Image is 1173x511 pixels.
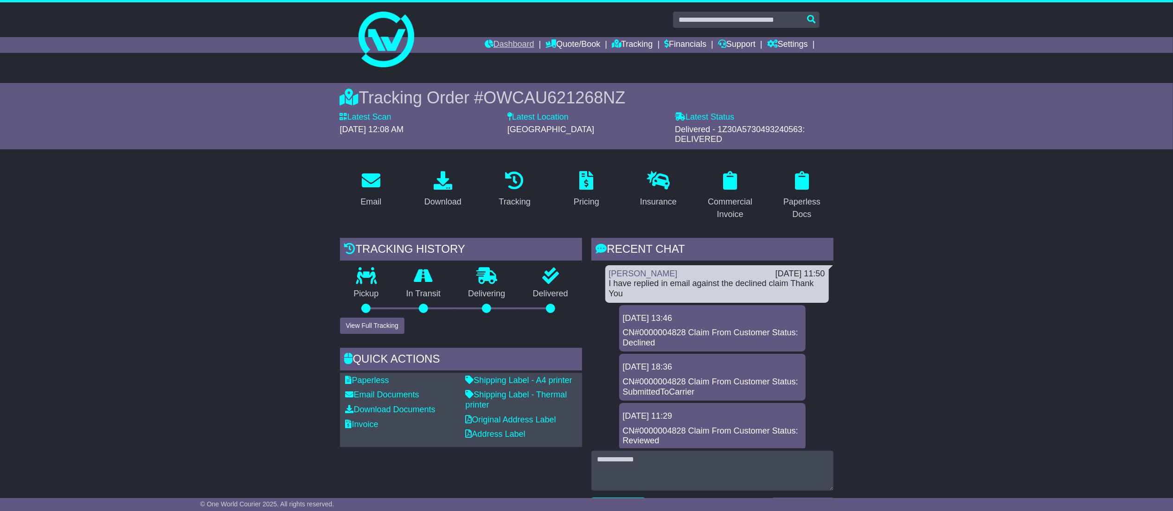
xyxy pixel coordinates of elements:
[466,429,526,439] a: Address Label
[664,37,706,53] a: Financials
[499,196,530,208] div: Tracking
[591,238,833,263] div: RECENT CHAT
[340,125,404,134] span: [DATE] 12:08 AM
[568,168,605,211] a: Pricing
[507,125,594,134] span: [GEOGRAPHIC_DATA]
[623,362,802,372] div: [DATE] 18:36
[424,196,462,208] div: Download
[675,125,805,144] span: Delivered - 1Z30A5730493240563: DELIVERED
[340,348,582,373] div: Quick Actions
[634,168,683,211] a: Insurance
[609,269,678,278] a: [PERSON_NAME]
[612,37,653,53] a: Tracking
[777,196,827,221] div: Paperless Docs
[360,196,381,208] div: Email
[623,411,802,422] div: [DATE] 11:29
[340,238,582,263] div: Tracking history
[346,390,419,399] a: Email Documents
[455,289,519,299] p: Delivering
[200,500,334,508] span: © One World Courier 2025. All rights reserved.
[623,377,802,397] div: CN#0000004828 Claim From Customer Status: SubmittedToCarrier
[418,168,468,211] a: Download
[623,426,802,446] div: CN#0000004828 Claim From Customer Status: Reviewed
[466,415,556,424] a: Original Address Label
[340,112,391,122] label: Latest Scan
[771,168,833,224] a: Paperless Docs
[623,328,802,348] div: CN#0000004828 Claim From Customer Status: Declined
[354,168,387,211] a: Email
[623,313,802,324] div: [DATE] 13:46
[346,420,378,429] a: Invoice
[466,390,567,409] a: Shipping Label - Thermal printer
[699,168,762,224] a: Commercial Invoice
[340,289,393,299] p: Pickup
[767,37,808,53] a: Settings
[640,196,677,208] div: Insurance
[346,405,436,414] a: Download Documents
[340,88,833,108] div: Tracking Order #
[574,196,599,208] div: Pricing
[675,112,734,122] label: Latest Status
[346,376,389,385] a: Paperless
[545,37,600,53] a: Quote/Book
[483,88,625,107] span: OWCAU621268NZ
[507,112,569,122] label: Latest Location
[609,279,825,299] div: I have replied in email against the declined claim Thank You
[493,168,536,211] a: Tracking
[340,318,404,334] button: View Full Tracking
[705,196,756,221] div: Commercial Invoice
[519,289,582,299] p: Delivered
[776,269,825,279] div: [DATE] 11:50
[392,289,455,299] p: In Transit
[466,376,572,385] a: Shipping Label - A4 printer
[485,37,534,53] a: Dashboard
[718,37,756,53] a: Support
